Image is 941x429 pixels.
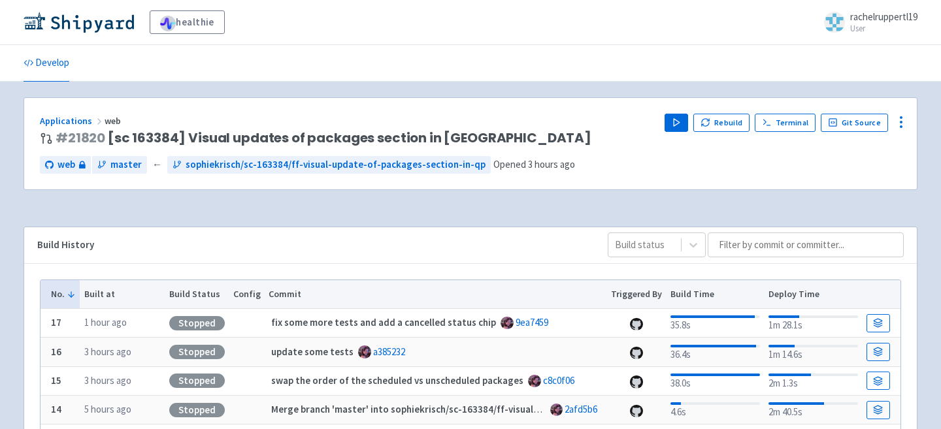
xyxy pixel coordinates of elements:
div: Stopped [169,403,225,417]
strong: update some tests [271,345,354,358]
a: rachelruppertl19 User [816,12,917,33]
img: Shipyard logo [24,12,134,33]
button: Play [665,114,688,132]
strong: Merge branch 'master' into sophiekrisch/sc-163384/ff-visual-update-of-packages-section-in-qp [271,403,691,415]
b: 17 [51,316,61,328]
div: Stopped [169,345,225,359]
a: Build Details [867,343,890,361]
div: 2m 40.5s [768,400,858,420]
span: [sc 163384] Visual updates of packages section in [GEOGRAPHIC_DATA] [56,131,591,146]
a: Build Details [867,401,890,419]
th: Deploy Time [764,280,862,309]
button: No. [51,287,76,301]
th: Commit [265,280,607,309]
a: 2afd5b6 [565,403,597,415]
div: 1m 28.1s [768,313,858,333]
strong: swap the order of the scheduled vs unscheduled packages [271,374,523,387]
a: sophiekrisch/sc-163384/ff-visual-update-of-packages-section-in-qp [167,156,491,174]
span: ← [152,157,162,172]
div: 38.0s [670,371,760,391]
div: Stopped [169,373,225,388]
a: Git Source [821,114,888,132]
div: 2m 1.3s [768,371,858,391]
time: 1 hour ago [84,316,127,328]
a: Terminal [755,114,816,132]
a: Build Details [867,372,890,390]
div: Stopped [169,316,225,330]
th: Build Time [666,280,764,309]
a: Applications [40,115,105,127]
a: Build Details [867,314,890,332]
span: web [105,115,123,127]
b: 14 [51,403,61,415]
button: Rebuild [693,114,750,132]
span: sophiekrisch/sc-163384/ff-visual-update-of-packages-section-in-qp [186,157,486,172]
b: 15 [51,374,61,387]
div: 35.8s [670,313,760,333]
time: 3 hours ago [528,158,575,170]
a: web [40,156,91,174]
div: 36.4s [670,342,760,362]
div: 4.6s [670,400,760,420]
strong: fix some more tests and add a cancelled status chip [271,316,496,328]
span: Opened [493,158,575,170]
time: 3 hours ago [84,374,131,387]
input: Filter by commit or committer... [708,232,904,257]
time: 3 hours ago [84,345,131,358]
a: #21820 [56,129,105,147]
span: rachelruppertl19 [850,10,917,23]
th: Build Status [165,280,229,309]
small: User [850,24,917,33]
b: 16 [51,345,61,358]
a: 9ea7459 [516,316,548,328]
span: master [110,157,142,172]
a: c8c0f06 [543,374,574,387]
span: web [58,157,75,172]
time: 5 hours ago [84,403,131,415]
th: Triggered By [607,280,667,309]
th: Config [229,280,265,309]
a: Develop [24,45,69,82]
div: 1m 14.6s [768,342,858,362]
a: a385232 [373,345,405,358]
th: Built at [80,280,165,309]
a: healthie [150,10,225,34]
a: master [92,156,147,174]
div: Build History [37,238,587,253]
